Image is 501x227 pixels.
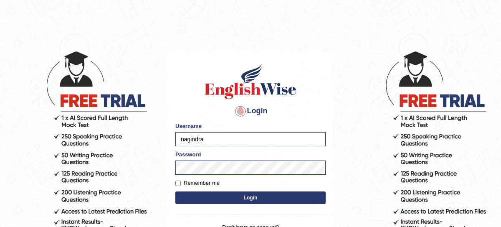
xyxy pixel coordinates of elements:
[175,105,326,118] h4: Login
[175,191,326,204] button: Login
[175,181,181,186] input: Remember me
[175,150,201,158] label: Password
[203,63,298,100] img: Logo of English Wise sign in for intelligent practice with AI
[175,122,202,130] label: Username
[175,179,220,187] label: Remember me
